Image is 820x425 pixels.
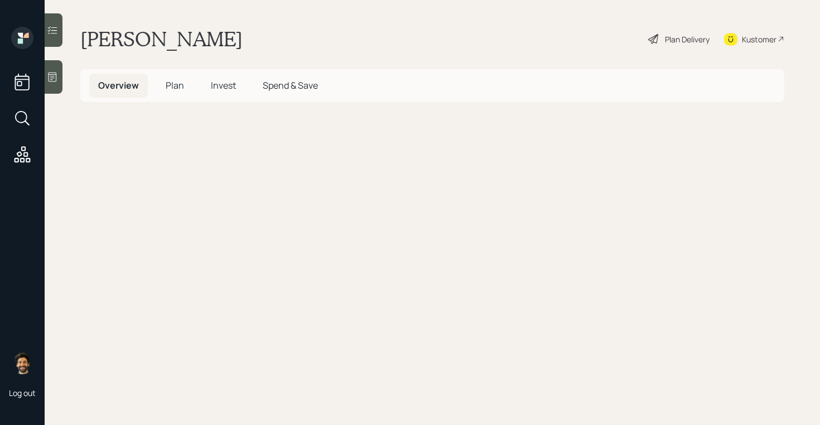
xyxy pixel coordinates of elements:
div: Plan Delivery [665,33,710,45]
span: Spend & Save [263,79,318,91]
img: eric-schwartz-headshot.png [11,352,33,374]
div: Kustomer [742,33,776,45]
div: Log out [9,388,36,398]
span: Overview [98,79,139,91]
span: Plan [166,79,184,91]
h1: [PERSON_NAME] [80,27,243,51]
span: Invest [211,79,236,91]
